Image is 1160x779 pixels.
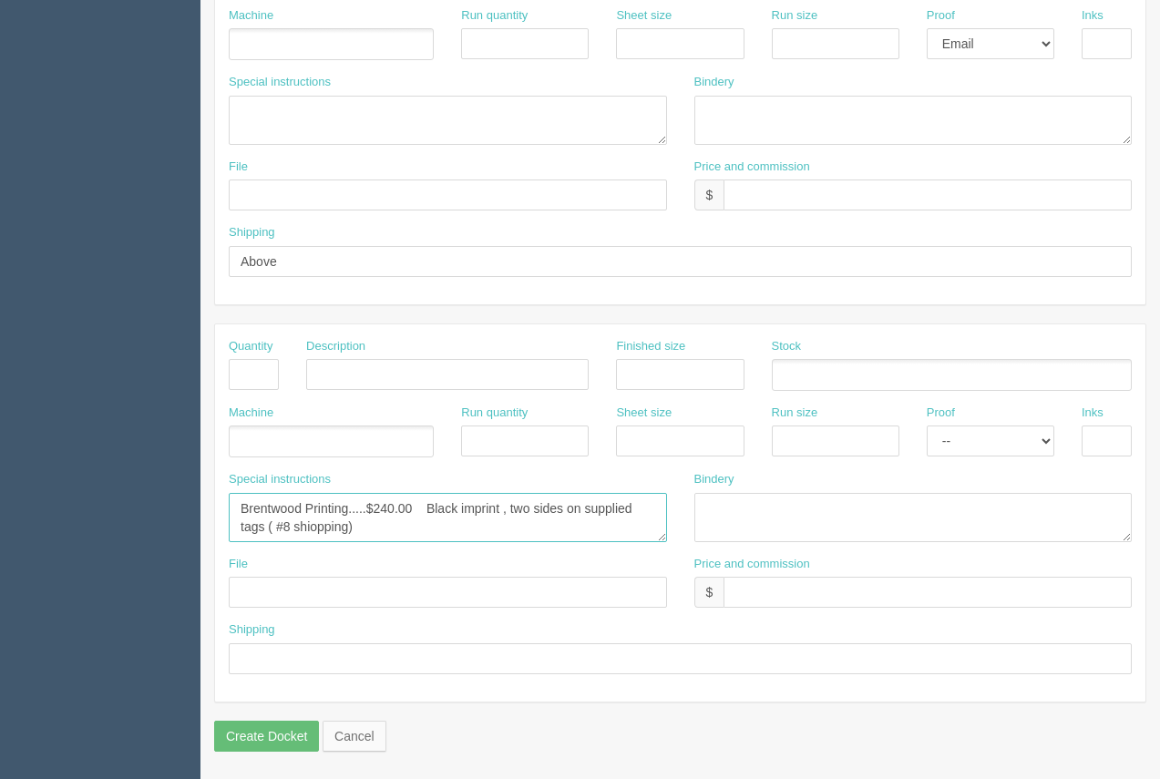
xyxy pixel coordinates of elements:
[616,405,672,422] label: Sheet size
[616,338,685,355] label: Finished size
[229,224,275,241] label: Shipping
[616,7,672,25] label: Sheet size
[214,721,319,752] input: Create Docket
[772,338,802,355] label: Stock
[772,405,818,422] label: Run size
[694,556,810,573] label: Price and commission
[1082,405,1104,422] label: Inks
[229,338,272,355] label: Quantity
[229,7,273,25] label: Machine
[694,471,734,488] label: Bindery
[461,405,528,422] label: Run quantity
[694,179,724,210] div: $
[229,405,273,422] label: Machine
[334,729,375,743] span: translation missing: en.helpers.links.cancel
[229,471,331,488] label: Special instructions
[229,159,248,176] label: File
[323,721,386,752] a: Cancel
[229,74,331,91] label: Special instructions
[694,159,810,176] label: Price and commission
[1082,7,1104,25] label: Inks
[772,7,818,25] label: Run size
[306,338,365,355] label: Description
[694,577,724,608] div: $
[229,556,248,573] label: File
[461,7,528,25] label: Run quantity
[694,74,734,91] label: Bindery
[927,7,955,25] label: Proof
[927,405,955,422] label: Proof
[229,621,275,639] label: Shipping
